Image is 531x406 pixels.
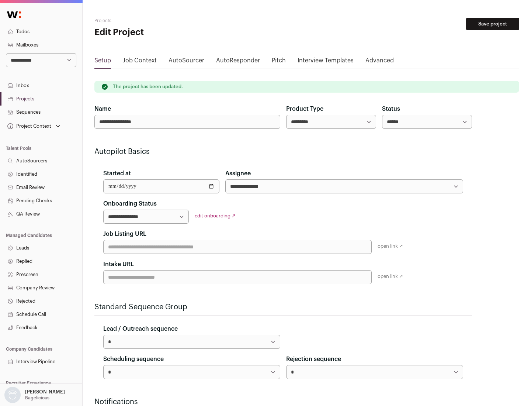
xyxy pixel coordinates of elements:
label: Lead / Outreach sequence [103,324,178,333]
p: The project has been updated. [113,84,183,90]
button: Save project [466,18,519,30]
h2: Standard Sequence Group [94,302,472,312]
button: Open dropdown [6,121,62,131]
a: Interview Templates [298,56,354,68]
label: Assignee [225,169,251,178]
h2: Autopilot Basics [94,147,472,157]
a: Job Context [123,56,157,68]
label: Started at [103,169,131,178]
label: Status [382,104,400,113]
button: Open dropdown [3,387,66,403]
p: Bagelicious [25,395,49,401]
a: Advanced [365,56,394,68]
h1: Edit Project [94,27,236,38]
a: Pitch [272,56,286,68]
a: AutoResponder [216,56,260,68]
label: Job Listing URL [103,230,146,238]
label: Intake URL [103,260,134,269]
label: Scheduling sequence [103,355,164,364]
a: edit onboarding ↗ [195,213,236,218]
a: AutoSourcer [169,56,204,68]
label: Onboarding Status [103,199,157,208]
label: Rejection sequence [286,355,341,364]
h2: Projects [94,18,236,24]
label: Product Type [286,104,323,113]
img: nopic.png [4,387,21,403]
a: Setup [94,56,111,68]
img: Wellfound [3,7,25,22]
label: Name [94,104,111,113]
div: Project Context [6,123,51,129]
p: [PERSON_NAME] [25,389,65,395]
